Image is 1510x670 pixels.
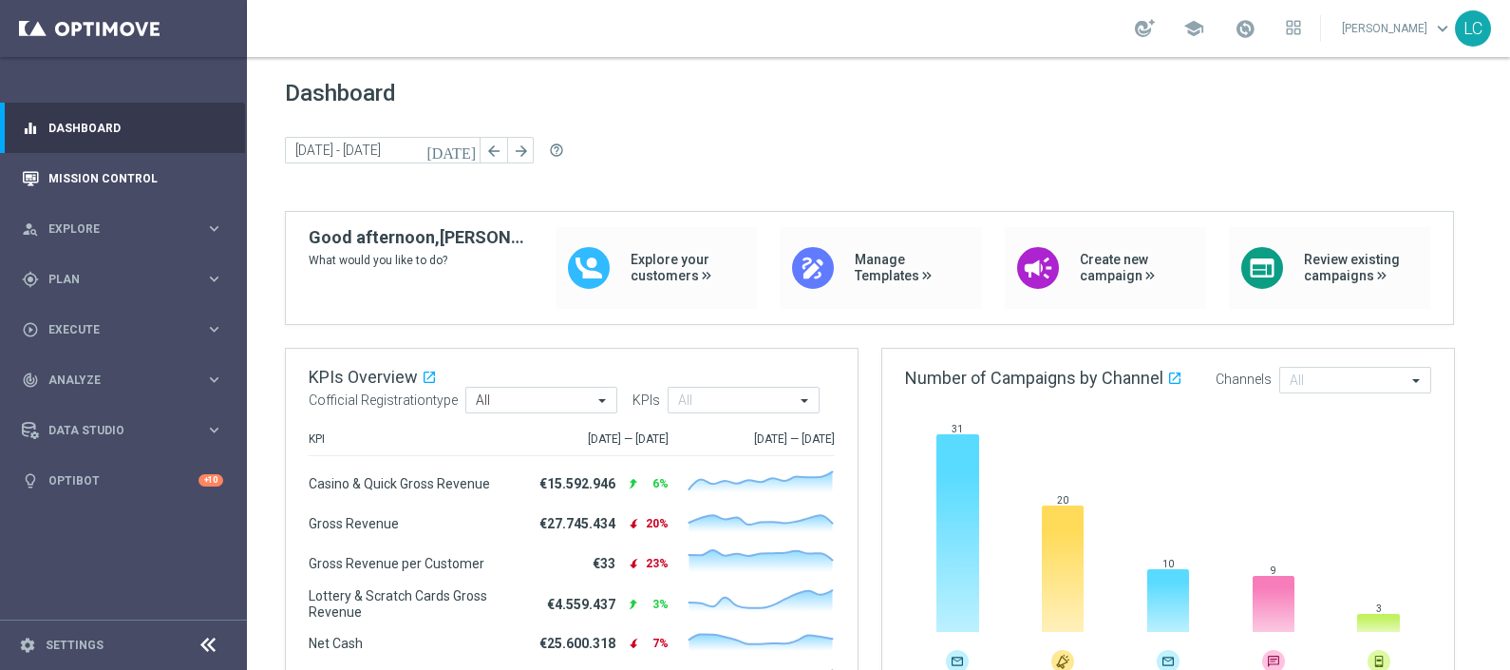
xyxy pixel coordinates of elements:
span: keyboard_arrow_down [1432,18,1453,39]
i: equalizer [22,120,39,137]
button: lightbulb Optibot +10 [21,473,224,488]
i: keyboard_arrow_right [205,371,223,389]
span: Analyze [48,374,205,386]
i: lightbulb [22,472,39,489]
i: keyboard_arrow_right [205,421,223,439]
span: Explore [48,223,205,235]
div: Dashboard [22,103,223,153]
button: Data Studio keyboard_arrow_right [21,423,224,438]
i: keyboard_arrow_right [205,220,223,238]
button: Mission Control [21,171,224,186]
i: person_search [22,220,39,238]
span: school [1183,18,1204,39]
div: Optibot [22,455,223,506]
span: Plan [48,274,205,285]
a: Mission Control [48,153,223,203]
a: Dashboard [48,103,223,153]
a: Optibot [48,455,198,506]
i: settings [19,637,36,654]
div: Explore [22,220,205,238]
button: person_search Explore keyboard_arrow_right [21,221,224,237]
button: equalizer Dashboard [21,121,224,136]
a: [PERSON_NAME]keyboard_arrow_down [1340,14,1455,43]
button: gps_fixed Plan keyboard_arrow_right [21,272,224,287]
i: track_changes [22,372,39,389]
i: keyboard_arrow_right [205,320,223,338]
div: Analyze [22,372,205,389]
button: track_changes Analyze keyboard_arrow_right [21,373,224,388]
span: Data Studio [48,425,205,436]
div: Mission Control [22,153,223,203]
i: keyboard_arrow_right [205,270,223,288]
button: play_circle_outline Execute keyboard_arrow_right [21,322,224,337]
div: LC [1455,10,1491,47]
div: +10 [198,474,223,487]
div: Data Studio [22,422,205,439]
div: Plan [22,271,205,288]
i: gps_fixed [22,271,39,288]
div: Execute [22,321,205,338]
i: play_circle_outline [22,321,39,338]
span: Execute [48,324,205,335]
a: Settings [46,640,104,651]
